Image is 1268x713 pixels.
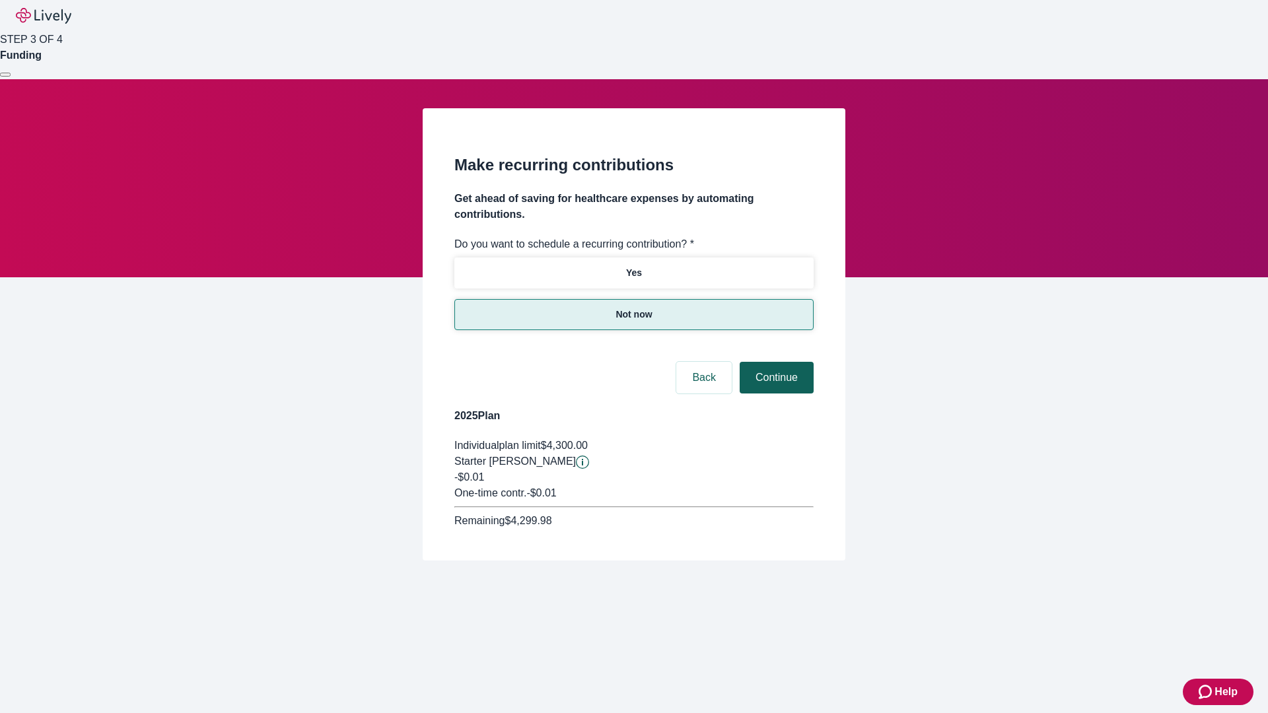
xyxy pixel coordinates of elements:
[526,487,556,498] span: - $0.01
[454,191,814,222] h4: Get ahead of saving for healthcare expenses by automating contributions.
[1199,684,1215,700] svg: Zendesk support icon
[576,456,589,469] svg: Starter penny details
[454,153,814,177] h2: Make recurring contributions
[454,440,541,451] span: Individual plan limit
[505,515,551,526] span: $4,299.98
[454,515,505,526] span: Remaining
[576,456,589,469] button: Lively will contribute $0.01 to establish your account
[454,471,484,483] span: -$0.01
[676,362,732,393] button: Back
[740,362,814,393] button: Continue
[616,308,652,322] p: Not now
[454,236,694,252] label: Do you want to schedule a recurring contribution? *
[16,8,71,24] img: Lively
[454,257,814,289] button: Yes
[626,266,642,280] p: Yes
[454,487,526,498] span: One-time contr.
[541,440,588,451] span: $4,300.00
[1183,679,1253,705] button: Zendesk support iconHelp
[454,456,576,467] span: Starter [PERSON_NAME]
[1215,684,1238,700] span: Help
[454,408,814,424] h4: 2025 Plan
[454,299,814,330] button: Not now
